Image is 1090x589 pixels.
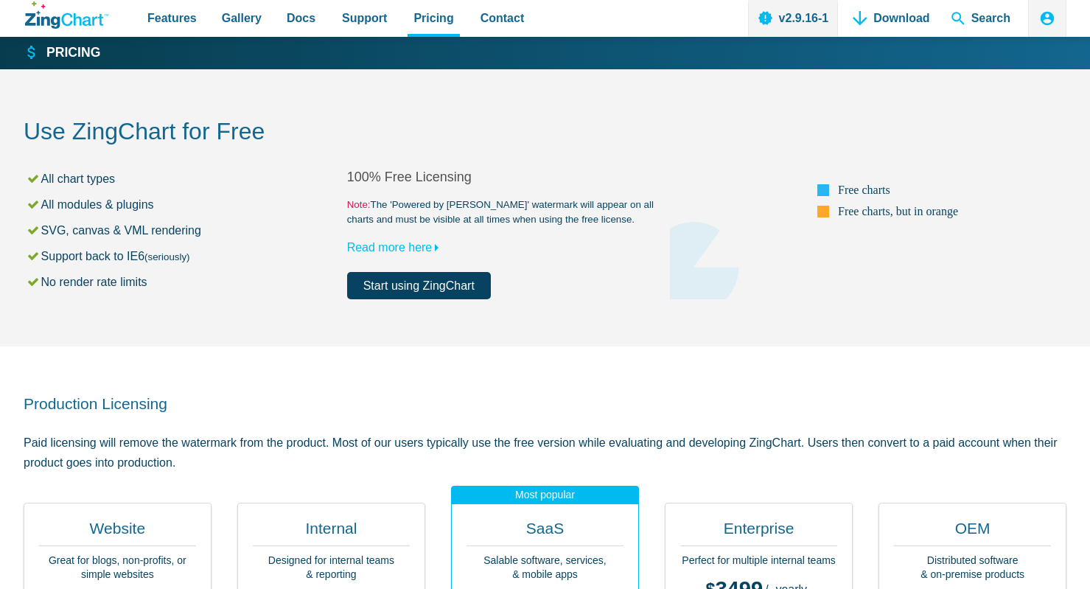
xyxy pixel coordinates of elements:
[144,251,189,262] small: (seriously)
[222,8,262,28] span: Gallery
[467,518,623,546] h2: SaaS
[253,518,410,546] h2: Internal
[24,433,1066,473] p: Paid licensing will remove the watermark from the product. Most of our users typically use the fr...
[467,554,623,582] p: Salable software, services, & mobile apps
[347,272,491,299] a: Start using ZingChart
[253,554,410,582] p: Designed for internal teams & reporting
[25,44,100,62] a: Pricing
[26,220,347,240] li: SVG, canvas & VML rendering
[287,8,315,28] span: Docs
[26,272,347,292] li: No render rate limits
[413,8,453,28] span: Pricing
[147,8,197,28] span: Features
[46,46,100,60] strong: Pricing
[894,518,1051,546] h2: OEM
[347,241,446,254] a: Read more here
[347,199,371,210] span: Note:
[347,198,671,227] small: The 'Powered by [PERSON_NAME]' watermark will appear on all charts and must be visible at all tim...
[24,394,1066,414] h2: Production Licensing
[347,169,671,186] h2: 100% Free Licensing
[39,554,196,582] p: Great for blogs, non-profits, or simple websites
[481,8,525,28] span: Contact
[26,246,347,266] li: Support back to IE6
[24,116,1066,150] h2: Use ZingChart for Free
[680,554,837,568] p: Perfect for multiple internal teams
[25,1,108,29] a: ZingChart Logo. Click to return to the homepage
[39,518,196,546] h2: Website
[680,518,837,546] h2: Enterprise
[894,554,1051,582] p: Distributed software & on-premise products
[26,195,347,215] li: All modules & plugins
[26,169,347,189] li: All chart types
[342,8,387,28] span: Support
